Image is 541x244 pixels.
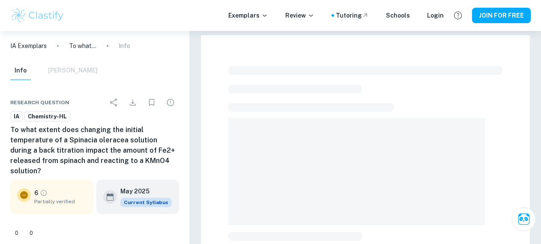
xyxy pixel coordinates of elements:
p: Exemplars [228,11,268,20]
span: Partially verified [34,198,86,205]
img: Clastify logo [10,7,65,24]
button: Info [10,61,31,80]
div: Report issue [162,94,179,111]
span: 0 [10,229,23,238]
div: Like [10,226,23,240]
a: Chemistry-HL [24,111,70,122]
span: Research question [10,99,69,106]
a: IA Exemplars [10,41,47,51]
div: Bookmark [143,94,160,111]
div: Download [124,94,141,111]
button: Ask Clai [512,207,536,231]
p: Info [119,41,130,51]
span: Current Syllabus [120,198,172,207]
span: 0 [25,229,38,238]
div: This exemplar is based on the current syllabus. Feel free to refer to it for inspiration/ideas wh... [120,198,172,207]
h6: May 2025 [120,187,165,196]
button: JOIN FOR FREE [472,8,531,23]
div: Share [105,94,123,111]
a: Schools [386,11,410,20]
p: Review [285,11,314,20]
div: Dislike [25,226,38,240]
span: Chemistry-HL [25,112,70,121]
a: Login [427,11,444,20]
a: Grade partially verified [40,189,48,197]
a: Tutoring [336,11,369,20]
button: Help and Feedback [451,8,465,23]
span: IA [11,112,22,121]
h6: To what extent does changing the initial temperature of a Spinacia oleracea solution during a bac... [10,125,179,176]
p: 6 [34,188,38,198]
a: IA [10,111,23,122]
p: To what extent does changing the initial temperature of a Spinacia oleracea solution during a bac... [69,41,96,51]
